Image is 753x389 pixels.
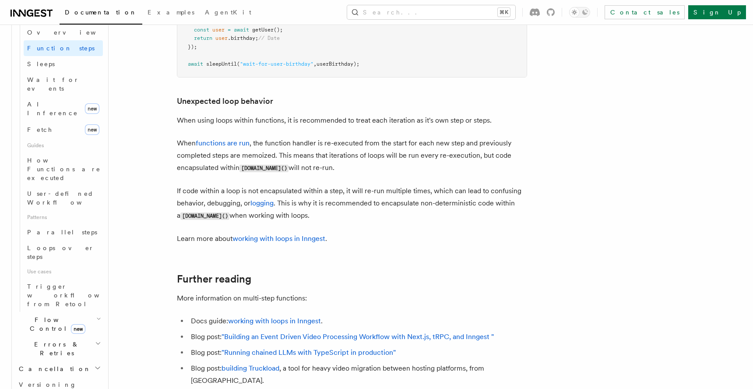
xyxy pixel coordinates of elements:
span: Errors & Retries [15,340,95,357]
span: User-defined Workflows [27,190,106,206]
span: Patterns [24,210,103,224]
a: Sleeps [24,56,103,72]
button: Flow Controlnew [15,312,103,336]
span: = [228,27,231,33]
a: working with loops in Inngest [232,234,325,243]
a: Documentation [60,3,142,25]
span: Wait for events [27,76,79,92]
button: Search...⌘K [347,5,515,19]
p: Learn more about . [177,233,527,245]
span: , [313,61,317,67]
p: More information on multi-step functions: [177,292,527,304]
span: new [85,103,99,114]
span: Loops over steps [27,244,94,260]
span: sleepUntil [206,61,237,67]
span: user [212,27,225,33]
p: When using loops within functions, it is recommended to treat each iteration as it's own step or ... [177,114,527,127]
a: logging [250,199,274,207]
button: Toggle dark mode [569,7,590,18]
span: userBirthday); [317,61,359,67]
span: getUser [252,27,274,33]
span: Examples [148,9,194,16]
div: Steps & Workflows [15,25,103,312]
a: AgentKit [200,3,257,24]
a: "Building an Event Driven Video Processing Workflow with Next.js, tRPC, and Inngest " [222,332,494,341]
span: ( [237,61,240,67]
span: How Functions are executed [27,157,101,181]
kbd: ⌘K [498,8,510,17]
a: Contact sales [605,5,685,19]
a: Wait for events [24,72,103,96]
span: (); [274,27,283,33]
span: Sleeps [27,60,55,67]
span: await [234,27,249,33]
span: AgentKit [205,9,251,16]
a: Function steps [24,40,103,56]
span: new [85,124,99,135]
li: Blog post: [188,347,527,359]
code: [DOMAIN_NAME]() [239,165,289,172]
span: user [215,35,228,41]
a: How Functions are executed [24,152,103,186]
span: Cancellation [15,364,91,373]
span: // Date [258,35,280,41]
span: .birthday; [228,35,258,41]
span: Use cases [24,265,103,279]
span: Function steps [27,45,95,52]
span: return [194,35,212,41]
a: Overview [24,25,103,40]
span: Flow Control [15,315,96,333]
a: "Running chained LLMs with TypeScript in production" [222,348,396,357]
span: }); [188,44,197,50]
span: AI Inference [27,101,78,117]
a: building Truckload [222,364,279,372]
a: Trigger workflows from Retool [24,279,103,312]
a: Parallel steps [24,224,103,240]
a: Unexpected loop behavior [177,95,273,107]
span: const [194,27,209,33]
span: new [71,324,85,334]
span: Versioning [19,381,77,388]
a: User-defined Workflows [24,186,103,210]
li: Blog post: [188,331,527,343]
a: Sign Up [688,5,746,19]
span: await [188,61,203,67]
button: Errors & Retries [15,336,103,361]
a: Examples [142,3,200,24]
span: Documentation [65,9,137,16]
span: Parallel steps [27,229,97,236]
button: Cancellation [15,361,103,377]
a: Loops over steps [24,240,103,265]
li: Blog post: , a tool for heavy video migration between hosting platforms, from [GEOGRAPHIC_DATA]. [188,362,527,387]
a: working with loops in Inngest [228,317,321,325]
code: [DOMAIN_NAME]() [180,212,229,220]
a: Further reading [177,273,251,285]
span: Fetch [27,126,53,133]
a: AI Inferencenew [24,96,103,121]
span: Overview [27,29,117,36]
a: Fetchnew [24,121,103,138]
li: Docs guide: . [188,315,527,327]
p: When , the function handler is re-executed from the start for each new step and previously comple... [177,137,527,174]
p: If code within a loop is not encapsulated within a step, it will re-run multiple times, which can... [177,185,527,222]
a: functions are run [196,139,250,147]
span: Guides [24,138,103,152]
span: "wait-for-user-birthday" [240,61,313,67]
span: Trigger workflows from Retool [27,283,123,308]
